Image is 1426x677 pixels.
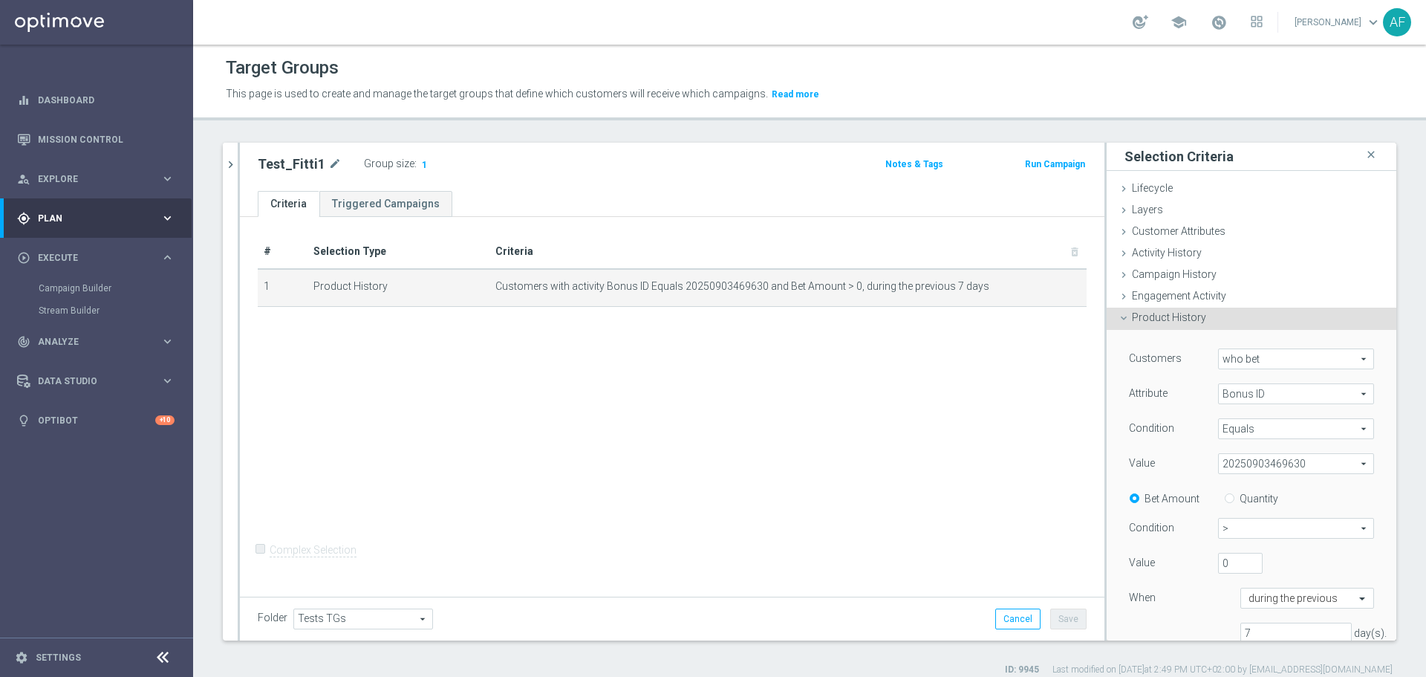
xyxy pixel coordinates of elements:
[38,214,160,223] span: Plan
[770,86,821,103] button: Read more
[1132,225,1225,237] span: Customer Attributes
[160,374,175,388] i: keyboard_arrow_right
[39,282,154,294] a: Campaign Builder
[1240,492,1278,505] label: Quantity
[1023,156,1087,172] button: Run Campaign
[17,335,30,349] i: track_changes
[226,57,339,79] h1: Target Groups
[307,269,490,306] td: Product History
[364,158,414,170] label: Group size
[1145,492,1199,505] label: Bet Amount
[16,415,175,427] button: lightbulb Optibot +10
[160,334,175,349] i: keyboard_arrow_right
[1129,386,1168,400] label: Attribute
[17,251,160,265] div: Execute
[258,235,307,269] th: #
[17,80,175,120] div: Dashboard
[160,172,175,186] i: keyboard_arrow_right
[1050,609,1087,629] button: Save
[1132,290,1226,302] span: Engagement Activity
[1240,588,1374,609] ng-select: during the previous
[17,212,30,225] i: gps_fixed
[258,191,319,217] a: Criteria
[995,609,1041,629] button: Cancel
[319,191,452,217] a: Triggered Campaigns
[39,277,192,299] div: Campaign Builder
[16,94,175,106] button: equalizer Dashboard
[17,172,160,186] div: Explore
[38,175,160,184] span: Explore
[160,250,175,265] i: keyboard_arrow_right
[17,251,30,265] i: play_circle_outline
[420,159,429,173] span: 1
[36,653,81,662] a: Settings
[1132,204,1163,216] span: Layers
[1129,421,1174,435] label: Condition
[1365,14,1381,30] span: keyboard_arrow_down
[307,235,490,269] th: Selection Type
[1129,456,1155,470] label: Value
[258,612,287,624] label: Folder
[17,375,160,388] div: Data Studio
[1383,8,1411,36] div: AF
[17,212,160,225] div: Plan
[16,252,175,264] button: play_circle_outline Execute keyboard_arrow_right
[39,299,192,322] div: Stream Builder
[495,280,989,293] span: Customers with activity Bonus ID Equals 20250903469630 and Bet Amount > 0, during the previous 7 ...
[16,173,175,185] button: person_search Explore keyboard_arrow_right
[38,377,160,386] span: Data Studio
[1124,148,1234,165] h3: Selection Criteria
[1132,268,1217,280] span: Campaign History
[38,337,160,346] span: Analyze
[1129,352,1182,365] label: Customers
[17,414,30,427] i: lightbulb
[17,335,160,349] div: Analyze
[223,143,238,187] button: chevron_right
[1293,11,1383,33] a: [PERSON_NAME]keyboard_arrow_down
[1052,664,1393,676] label: Last modified on [DATE] at 2:49 PM UTC+02:00 by [EMAIL_ADDRESS][DOMAIN_NAME]
[1129,591,1156,604] label: When
[1129,521,1174,534] label: Condition
[1132,182,1173,194] span: Lifecycle
[224,158,238,172] i: chevron_right
[17,120,175,159] div: Mission Control
[16,213,175,224] button: gps_fixed Plan keyboard_arrow_right
[1005,664,1039,676] label: ID: 9945
[1354,627,1387,639] span: day(s).
[1129,556,1155,569] label: Value
[270,543,356,557] label: Complex Selection
[258,155,325,173] h2: Test_Fitti1
[38,401,155,440] a: Optibot
[15,651,28,664] i: settings
[38,80,175,120] a: Dashboard
[38,253,160,262] span: Execute
[258,269,307,306] td: 1
[1171,14,1187,30] span: school
[414,158,417,170] label: :
[1132,247,1202,259] span: Activity History
[1364,145,1378,165] i: close
[226,88,768,100] span: This page is used to create and manage the target groups that define which customers will receive...
[16,134,175,146] button: Mission Control
[17,401,175,440] div: Optibot
[1132,311,1206,323] span: Product History
[16,336,175,348] button: track_changes Analyze keyboard_arrow_right
[155,415,175,425] div: +10
[39,305,154,317] a: Stream Builder
[16,375,175,387] button: Data Studio keyboard_arrow_right
[17,172,30,186] i: person_search
[884,156,945,172] button: Notes & Tags
[38,120,175,159] a: Mission Control
[17,94,30,107] i: equalizer
[328,155,342,173] i: mode_edit
[495,245,533,257] span: Criteria
[160,211,175,225] i: keyboard_arrow_right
